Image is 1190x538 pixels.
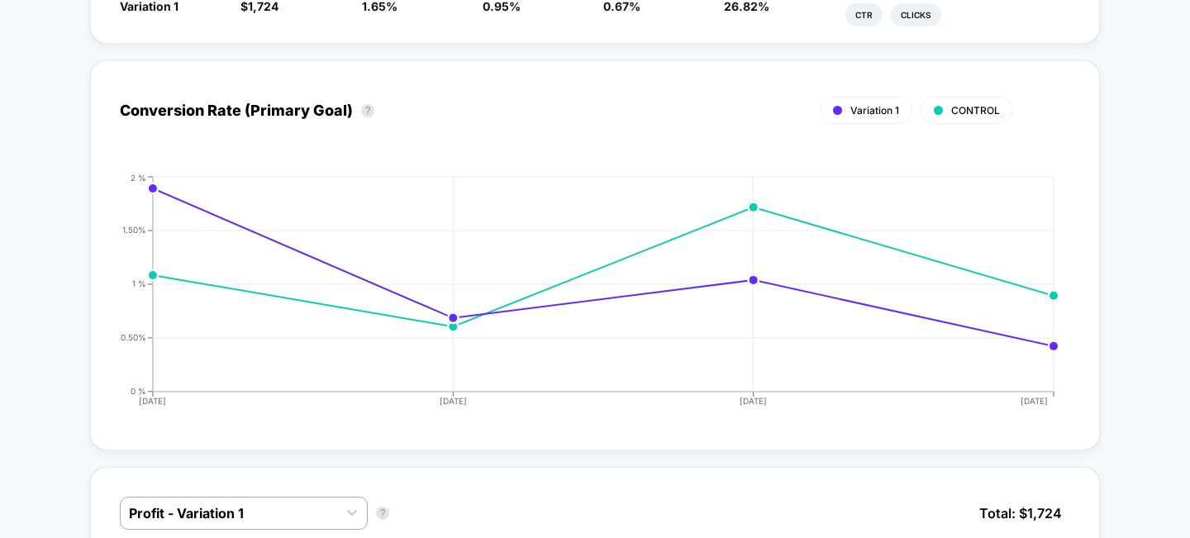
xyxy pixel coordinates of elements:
div: CONVERSION_RATE [103,173,1054,421]
tspan: [DATE] [139,396,166,406]
tspan: [DATE] [1021,396,1049,406]
tspan: [DATE] [440,396,467,406]
tspan: 2 % [131,172,146,182]
button: ? [361,104,374,117]
span: Total: $ 1,724 [971,497,1070,530]
tspan: [DATE] [740,396,767,406]
span: CONTROL [951,104,1000,117]
tspan: 1 % [132,279,146,288]
li: Clicks [891,3,941,26]
li: Ctr [845,3,883,26]
tspan: 0 % [131,386,146,396]
tspan: 1.50% [122,225,146,235]
span: Variation 1 [850,104,899,117]
tspan: 0.50% [121,332,146,342]
button: ? [376,507,389,520]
